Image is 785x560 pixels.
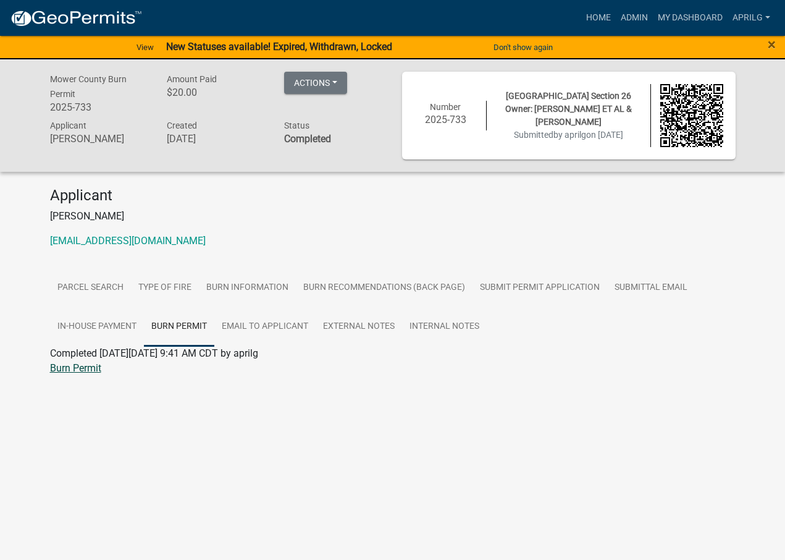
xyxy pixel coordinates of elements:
[131,268,199,308] a: Type Of Fire
[660,84,723,147] img: QR code
[50,74,127,99] span: Mower County Burn Permit
[167,133,266,145] h6: [DATE]
[768,37,776,52] button: Close
[553,130,586,140] span: by aprilg
[50,235,206,247] a: [EMAIL_ADDRESS][DOMAIN_NAME]
[316,307,402,347] a: External Notes
[50,133,149,145] h6: [PERSON_NAME]
[50,187,736,205] h4: Applicant
[505,91,632,127] span: [GEOGRAPHIC_DATA] Section 26 Owner: [PERSON_NAME] ET AL & [PERSON_NAME]
[214,307,316,347] a: Email to Applicant
[167,74,217,84] span: Amount Paid
[414,114,477,125] h6: 2025-733
[284,133,331,145] strong: Completed
[616,6,653,30] a: Admin
[296,268,472,308] a: Burn Recommendations (Back Page)
[50,268,131,308] a: Parcel search
[50,347,258,359] span: Completed [DATE][DATE] 9:41 AM CDT by aprilg
[199,268,296,308] a: Burn Information
[430,102,461,112] span: Number
[581,6,616,30] a: Home
[166,41,392,53] strong: New Statuses available! Expired, Withdrawn, Locked
[50,101,149,113] h6: 2025-733
[768,36,776,53] span: ×
[50,362,101,374] a: Burn Permit
[167,87,266,98] h6: $20.00
[607,268,695,308] a: Submittal Email
[132,37,159,57] a: View
[653,6,728,30] a: My Dashboard
[284,121,309,130] span: Status
[514,130,623,140] span: Submitted on [DATE]
[167,121,197,130] span: Created
[728,6,775,30] a: aprilg
[402,307,487,347] a: Internal Notes
[472,268,607,308] a: Submit Permit Application
[50,307,144,347] a: In-House Payment
[489,37,558,57] button: Don't show again
[50,121,86,130] span: Applicant
[284,72,347,94] button: Actions
[50,209,736,224] p: [PERSON_NAME]
[144,307,214,347] a: Burn Permit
